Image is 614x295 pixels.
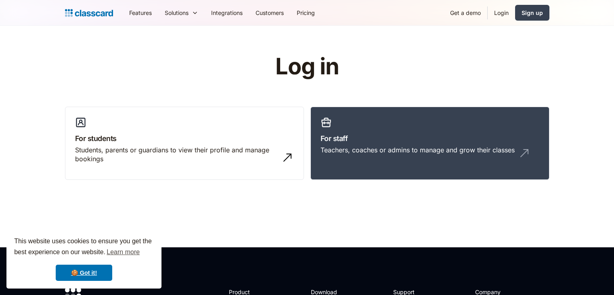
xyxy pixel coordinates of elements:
div: Solutions [158,4,205,22]
a: learn more about cookies [105,246,141,258]
h3: For students [75,133,294,144]
a: Login [488,4,515,22]
a: Sign up [515,5,549,21]
div: Solutions [165,8,189,17]
div: Teachers, coaches or admins to manage and grow their classes [321,145,515,154]
a: Customers [249,4,290,22]
div: cookieconsent [6,229,161,289]
span: This website uses cookies to ensure you get the best experience on our website. [14,236,154,258]
a: Get a demo [444,4,487,22]
a: Pricing [290,4,321,22]
a: Integrations [205,4,249,22]
a: For studentsStudents, parents or guardians to view their profile and manage bookings [65,107,304,180]
h3: For staff [321,133,539,144]
div: Sign up [522,8,543,17]
a: dismiss cookie message [56,265,112,281]
div: Students, parents or guardians to view their profile and manage bookings [75,145,278,164]
h1: Log in [179,54,435,79]
a: Features [123,4,158,22]
a: Logo [65,7,113,19]
a: For staffTeachers, coaches or admins to manage and grow their classes [310,107,549,180]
